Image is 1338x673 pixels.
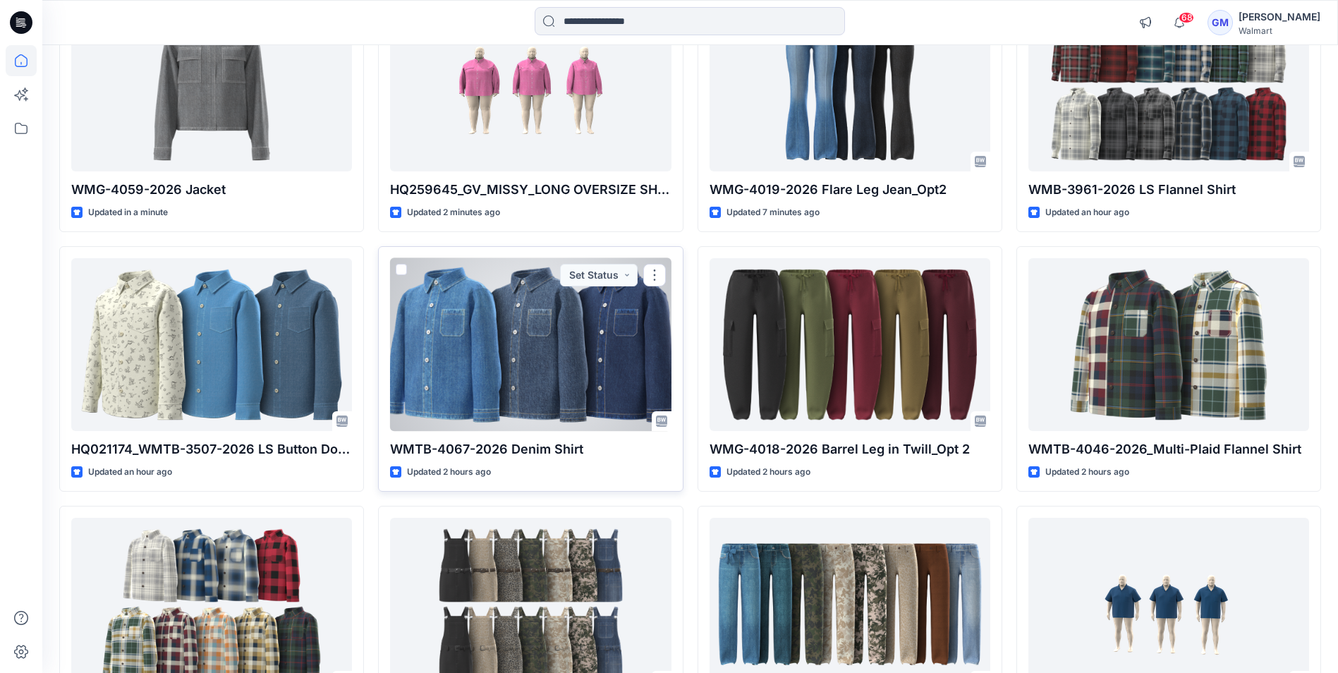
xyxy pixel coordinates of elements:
a: WMG-4018-2026 Barrel Leg in Twill_Opt 2 [710,258,990,431]
a: HQ021174_WMTB-3507-2026 LS Button Down Denim Shirt [71,258,352,431]
span: 68 [1179,12,1194,23]
p: Updated 2 hours ago [1045,465,1129,480]
a: WMTB-4046-2026_Multi-Plaid Flannel Shirt [1028,258,1309,431]
p: WMTB-4067-2026 Denim Shirt [390,439,671,459]
p: Updated 2 hours ago [407,465,491,480]
p: Updated 7 minutes ago [726,205,820,220]
p: HQ259645_GV_MISSY_LONG OVERSIZE SHACKET [390,180,671,200]
p: Updated an hour ago [1045,205,1129,220]
div: GM [1208,10,1233,35]
p: HQ021174_WMTB-3507-2026 LS Button Down Denim Shirt [71,439,352,459]
p: WMG-4019-2026 Flare Leg Jean_Opt2 [710,180,990,200]
div: Walmart [1239,25,1320,36]
p: WMG-4059-2026 Jacket [71,180,352,200]
p: Updated 2 minutes ago [407,205,500,220]
p: WMTB-4046-2026_Multi-Plaid Flannel Shirt [1028,439,1309,459]
p: Updated in a minute [88,205,168,220]
a: WMTB-4067-2026 Denim Shirt [390,258,671,431]
p: Updated an hour ago [88,465,172,480]
p: Updated 2 hours ago [726,465,810,480]
div: [PERSON_NAME] [1239,8,1320,25]
p: WMG-4018-2026 Barrel Leg in Twill_Opt 2 [710,439,990,459]
p: WMB-3961-2026 LS Flannel Shirt [1028,180,1309,200]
